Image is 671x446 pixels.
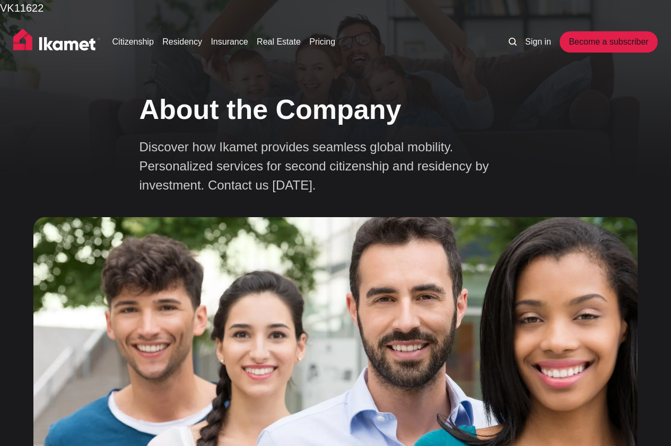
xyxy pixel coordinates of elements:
p: Discover how Ikamet provides seamless global mobility. Personalized services for second citizensh... [140,138,511,195]
a: Citizenship [112,36,154,48]
a: Sign in [525,36,551,48]
a: Become a subscriber [560,31,657,53]
h1: About the Company [140,93,532,126]
a: Residency [162,36,202,48]
a: Pricing [309,36,335,48]
img: Ikamet home [13,29,100,55]
a: Real Estate [257,36,301,48]
a: Insurance [211,36,248,48]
